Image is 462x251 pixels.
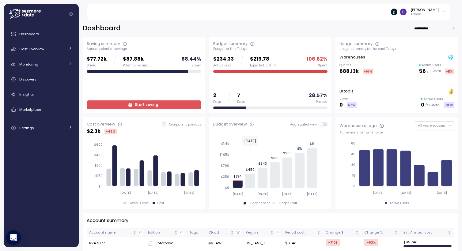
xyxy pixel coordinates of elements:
[156,241,173,246] span: Enterprise
[339,67,359,76] p: 688.13k
[148,230,172,235] div: Edition
[208,230,229,235] div: Cloud
[297,147,302,151] tspan: $1k
[283,228,323,237] th: Period costNot sorted
[135,101,158,109] span: Start saving
[307,193,317,197] tspan: [DATE]
[310,142,315,146] tspan: $1k
[411,7,439,12] div: [PERSON_NAME]
[258,162,267,166] tspan: $643
[373,191,384,195] tspan: [DATE]
[87,63,107,68] div: Saved
[148,191,158,195] tspan: [DATE]
[339,41,373,47] div: Usage summary
[243,237,283,249] td: US_EAST_1
[208,241,241,246] div: AWS
[362,228,401,237] th: Change %Not sorted
[19,32,39,36] span: Dashboard
[6,73,76,85] a: Discovery
[104,129,117,134] div: +46 %
[94,163,103,167] tspan: $300
[19,47,44,51] span: Cost Overview
[244,138,256,144] text: [DATE]
[19,92,34,97] span: Insights
[123,55,148,63] p: $87.88k
[339,97,357,101] p: Views
[191,63,201,68] div: Saved
[213,121,247,127] div: Budget overview
[213,47,328,51] div: Budget for this 7 days
[213,92,221,100] p: 2
[339,54,365,60] p: Warehouses
[316,100,328,104] div: Passed
[424,97,443,101] p: Active users
[421,101,424,109] p: 0
[339,88,354,94] p: BI tools
[339,63,373,67] p: Queries
[6,43,76,55] a: Cost Overview
[243,228,283,237] th: RegionNot sorted
[6,88,76,101] a: Insights
[232,193,243,197] tspan: [DATE]
[157,201,164,205] div: Cost
[87,41,120,47] div: Saving summary
[248,201,270,205] div: Budget spent
[128,201,149,205] div: Previous cost
[94,153,103,157] tspan: $450
[87,237,146,249] td: RVA71777
[419,67,426,76] p: 56
[87,100,201,109] a: Start saving
[323,228,362,237] th: Change $Not sorted
[316,230,321,235] div: Not sorted
[230,230,234,235] div: Not sorted
[282,193,293,197] tspan: [DATE]
[19,125,34,130] span: Settings
[290,122,320,126] span: Aggregated view
[6,103,76,116] a: Marketplace
[225,186,229,190] tspan: $0
[213,41,248,47] div: Budget summary
[250,55,276,63] p: $219.78
[98,184,103,188] tspan: $0
[19,107,41,112] span: Marketplace
[401,228,454,237] th: Est. Annual costNot sorted
[339,47,454,51] div: Usage summary for the past 7 days
[363,69,373,74] div: -14 %
[283,237,323,249] td: $1.84k
[87,121,115,127] div: Cost overview
[89,230,132,235] div: Account name
[95,174,103,178] tspan: $150
[189,230,203,235] div: Tags
[6,122,76,134] a: Settings
[246,168,255,172] tspan: $450
[221,142,229,146] tspan: $1.4k
[352,174,355,178] tspan: 15
[271,156,278,160] tspan: $815
[427,69,441,73] p: / 165 total
[219,153,229,157] tspan: $1.05k
[19,77,36,82] span: Discovery
[6,230,21,245] div: Open Intercom Messenger
[391,9,397,15] img: 6714de1ca73de131760c52a6.PNG
[411,12,439,17] p: Admin
[339,101,343,109] p: 0
[184,191,195,195] tspan: [DATE]
[270,230,274,235] div: Not sorted
[67,12,75,16] button: Collapse navigation
[213,55,234,63] p: $234.33
[237,92,245,100] p: 7
[169,122,201,127] p: Compare to previous
[339,123,377,129] div: Warehouse usage
[285,230,316,235] div: Period cost
[401,237,454,249] td: $ 95.74k
[353,184,355,188] tspan: 0
[87,55,107,63] p: $77.72k
[250,63,271,68] span: Expected cost
[278,201,297,205] div: Budget limit
[355,230,359,235] div: Not sorted
[6,58,76,70] a: Monitoring
[364,230,393,235] div: Change %
[120,191,131,195] tspan: [DATE]
[132,230,137,235] div: Not sorted
[283,151,292,155] tspan: $966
